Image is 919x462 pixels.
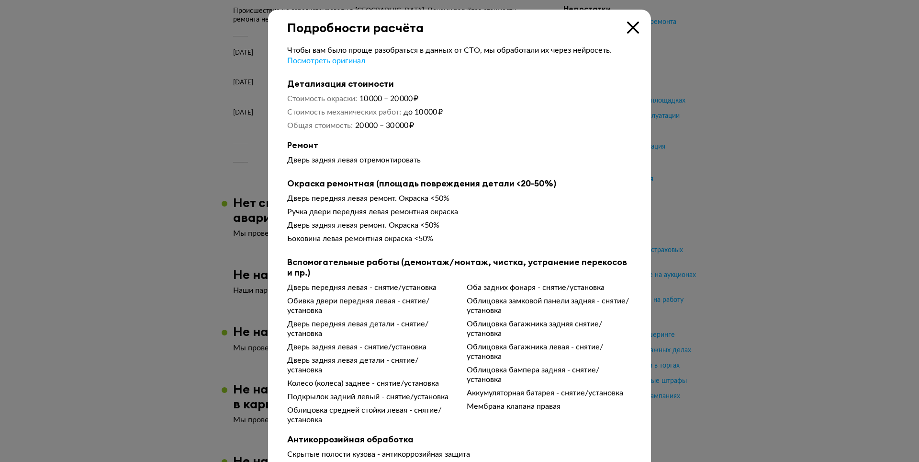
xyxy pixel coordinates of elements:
[287,57,365,65] span: Посмотреть оригинал
[467,319,632,338] div: Облицовка багажника задняя снятие/установка
[287,296,452,315] div: Обивка двери передняя левая - снятие/установка
[287,257,632,278] b: Вспомогательные работы (демонтаж/монтаж, чистка, устранение перекосов и пр.)
[287,392,452,402] div: Подкрылок задний левый - снятие/установка
[359,95,418,103] span: 10 000 – 20 000 ₽
[287,379,452,388] div: Колесо (колеса) заднее - снятие/установка
[287,94,357,104] dt: Стоимость окраски
[287,283,452,292] div: Дверь передняя левая - снятие/установка
[287,434,632,445] b: Антикоррозийная обработка
[287,220,632,230] div: Дверь задняя левая ремонт. Окраска <50%
[287,207,632,217] div: Ручка двери передняя левая ремонтная окраска
[467,365,632,384] div: Облицовка бампера задняя - снятие/установка
[467,388,632,398] div: Аккумуляторная батарея - снятие/установка
[467,283,632,292] div: Оба задних фонаря - снятие/установка
[403,108,443,116] span: до 10 000 ₽
[287,234,632,243] div: Боковина левая ремонтная окраска <50%
[287,342,452,352] div: Дверь задняя левая - снятие/установка
[287,450,632,459] div: Скрытые полости кузова - антикоррозийная защита
[467,342,632,361] div: Облицовка багажника левая - снятие/установка
[287,356,452,375] div: Дверь задняя левая детали - снятие/установка
[287,319,452,338] div: Дверь передняя левая детали - снятие/установка
[287,121,353,130] dt: Общая стоимость
[287,194,632,203] div: Дверь передняя левая ремонт. Окраска <50%
[287,178,632,189] b: Окраска ремонтная (площадь повреждения детали <20-50%)
[268,10,651,35] div: Подробности расчёта
[287,140,632,150] b: Ремонт
[467,402,632,411] div: Мембрана клапана правая
[287,79,632,89] b: Детализация стоимости
[287,46,612,54] span: Чтобы вам было проще разобраться в данных от СТО, мы обработали их через нейросеть.
[355,122,414,129] span: 20 000 – 30 000 ₽
[287,405,452,425] div: Облицовка средней стойки левая - снятие/установка
[467,296,632,315] div: Облицовка замковой панели задняя - снятие/установка
[287,155,632,165] div: Дверь задняя левая отремонтировать
[287,107,401,117] dt: Стоимость механических работ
